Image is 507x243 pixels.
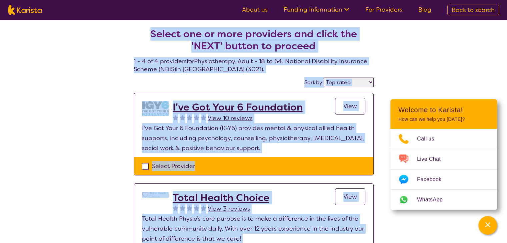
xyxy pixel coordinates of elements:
[173,205,178,211] img: fullstar
[180,205,185,211] img: fullstar
[335,188,365,205] a: View
[142,101,169,116] img: aw0qclyvxjfem2oefjis.jpg
[398,106,489,114] h2: Welcome to Karista!
[208,204,250,214] a: View 3 reviews
[208,113,253,123] a: View 10 reviews
[208,114,253,122] span: View 10 reviews
[417,134,442,144] span: Call us
[418,6,431,14] a: Blog
[187,115,192,120] img: fullstar
[417,154,449,164] span: Live Chat
[142,123,365,153] p: I've Got Your 6 Foundation (IGY6) provides mental & physical allied health supports, including ps...
[180,115,185,120] img: fullstar
[142,28,366,52] h2: Select one or more providers and click the 'NEXT' button to proceed
[242,6,268,14] a: About us
[365,6,402,14] a: For Providers
[208,205,250,213] span: View 3 reviews
[194,205,199,211] img: fullstar
[478,216,497,235] button: Channel Menu
[173,192,269,204] a: Total Health Choice
[452,6,495,14] span: Back to search
[142,192,169,198] img: rcpzw2ssexnjszezrbgr.jpg
[173,115,178,120] img: fullstar
[390,129,497,210] ul: Choose channel
[8,5,42,15] img: Karista logo
[398,117,489,122] p: How can we help you [DATE]?
[343,193,357,201] span: View
[390,190,497,210] a: Web link opens in a new tab.
[201,115,206,120] img: fullstar
[173,101,303,113] a: I've Got Your 6 Foundation
[343,102,357,110] span: View
[201,205,206,211] img: fullstar
[417,195,451,205] span: WhatsApp
[194,115,199,120] img: fullstar
[335,98,365,115] a: View
[390,99,497,210] div: Channel Menu
[134,12,374,73] h4: 1 - 4 of 4 providers for Physiotherapy , Adult - 18 to 64 , National Disability Insurance Scheme ...
[447,5,499,15] a: Back to search
[417,174,449,184] span: Facebook
[304,79,324,86] label: Sort by:
[284,6,349,14] a: Funding Information
[187,205,192,211] img: fullstar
